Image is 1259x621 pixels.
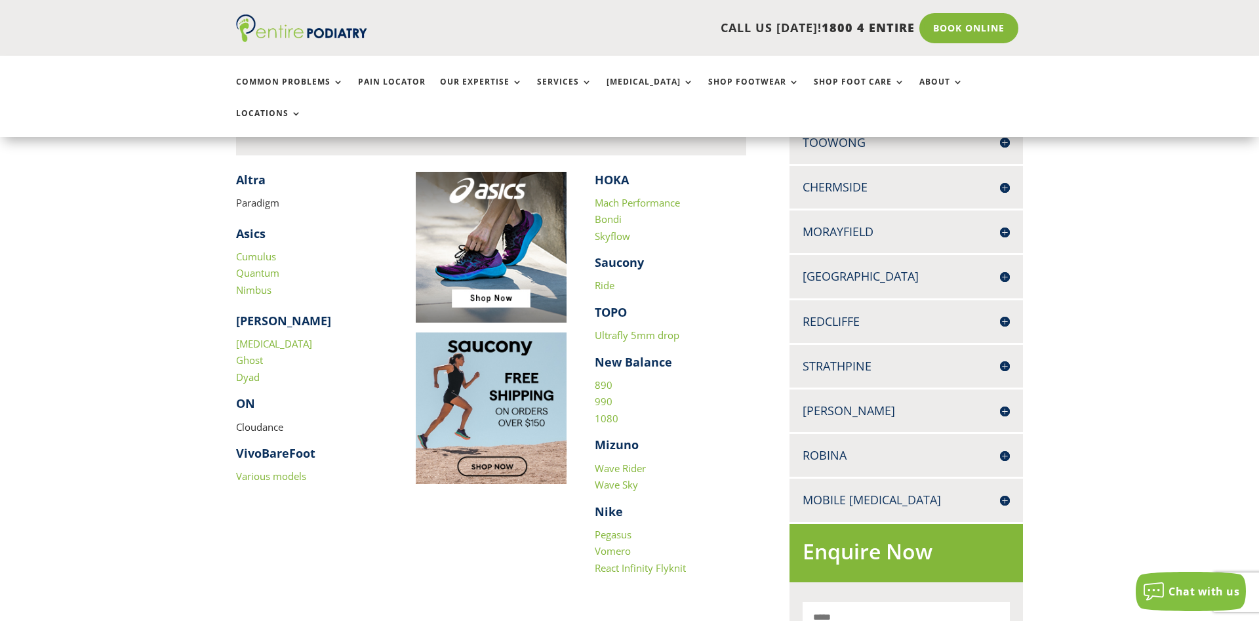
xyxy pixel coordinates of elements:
span: Chat with us [1169,584,1239,599]
h4: Redcliffe [803,313,1010,330]
img: logo (1) [236,14,367,42]
strong: New Balance [595,354,672,370]
a: Vomero [595,544,631,557]
strong: ON [236,395,255,411]
a: About [919,77,963,106]
a: Services [537,77,592,106]
h4: Robina [803,447,1010,464]
h2: Enquire Now [803,537,1010,573]
a: Our Expertise [440,77,523,106]
strong: HOKA [595,172,629,188]
a: Book Online [919,13,1018,43]
a: Common Problems [236,77,344,106]
a: [MEDICAL_DATA] [236,337,312,350]
button: Chat with us [1136,572,1246,611]
a: Ride [595,279,614,292]
p: CALL US [DATE]! [418,20,915,37]
a: Wave Sky [595,478,638,491]
a: 1080 [595,412,618,425]
strong: Nike [595,504,623,519]
a: Entire Podiatry [236,31,367,45]
p: Cloudance [236,419,388,446]
a: [MEDICAL_DATA] [607,77,694,106]
h4: [PERSON_NAME] [803,403,1010,419]
strong: Saucony [595,254,644,270]
a: Bondi [595,212,622,226]
a: Pain Locator [358,77,426,106]
a: Quantum [236,266,279,279]
strong: VivoBareFoot [236,445,315,461]
strong: [PERSON_NAME] [236,313,331,329]
a: 990 [595,395,612,408]
a: Mach Performance [595,196,680,209]
h4: Strathpine [803,358,1010,374]
a: React Infinity Flyknit [595,561,686,574]
strong: Asics [236,226,266,241]
span: 1800 4 ENTIRE [822,20,915,35]
h4: Mobile [MEDICAL_DATA] [803,492,1010,508]
h4: Toowong [803,134,1010,151]
a: Dyad [236,371,260,384]
a: Wave Rider [595,462,646,475]
a: Locations [236,109,302,137]
strong: Altra [236,172,266,188]
a: Shop Foot Care [814,77,905,106]
a: Shop Footwear [708,77,799,106]
a: Ghost [236,353,263,367]
h4: ​ [236,172,388,195]
a: Nimbus [236,283,271,296]
img: Image to click to buy ASIC shoes online [416,172,567,323]
h4: Morayfield [803,224,1010,240]
p: Paradigm [236,195,388,212]
a: Pegasus [595,528,631,541]
a: Cumulus [236,250,276,263]
strong: TOPO [595,304,627,320]
a: Skyflow [595,230,630,243]
a: 890 [595,378,612,391]
h4: Chermside [803,179,1010,195]
h4: [GEOGRAPHIC_DATA] [803,268,1010,285]
a: Ultrafly 5mm drop [595,329,679,342]
strong: Mizuno [595,437,639,452]
a: Various models [236,470,306,483]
